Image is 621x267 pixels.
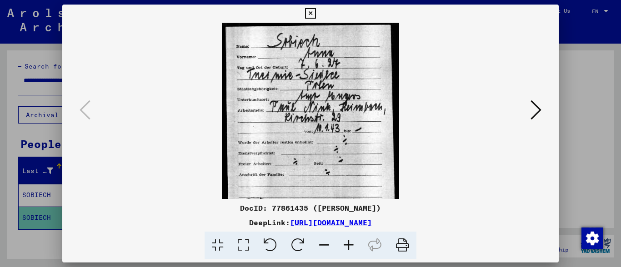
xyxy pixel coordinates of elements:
[62,217,559,228] div: DeepLink:
[62,203,559,213] div: DocID: 77861435 ([PERSON_NAME])
[581,227,603,249] img: Change consent
[222,23,399,244] img: 001.jpg
[581,227,603,249] div: Change consent
[290,218,372,227] a: [URL][DOMAIN_NAME]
